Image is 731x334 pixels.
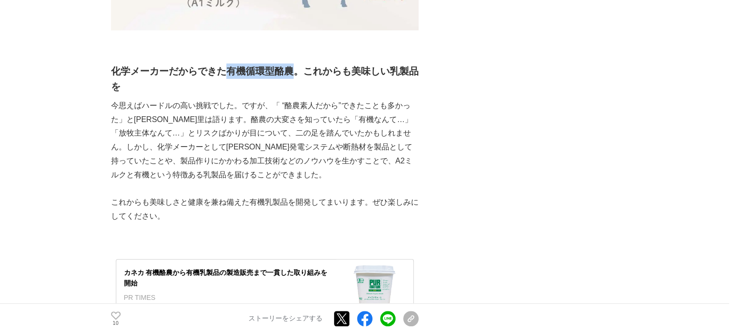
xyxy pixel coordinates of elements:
p: 10 [111,321,121,326]
p: ストーリーをシェアする [248,315,322,323]
p: これからも美味しさと健康を兼ね備えた有機乳製品を開発してまいります。ぜひ楽しみにしてください。 [111,196,419,223]
p: 今思えばハードルの高い挑戦でした。ですが、「 “酪農素人だから”できたことも多かった」と[PERSON_NAME]里は語ります。酪農の大変さを知っていたら「有機なんて…」「放牧主体なんて…」とリ... [111,99,419,182]
div: PR TIMES [124,292,329,303]
div: カネカ 有機酪農から有機乳製品の製造販売まで一貫した取り組みを開始 [124,267,329,289]
a: カネカ 有機酪農から有機乳製品の製造販売まで一貫した取り組みを開始PR TIMES [116,259,414,311]
strong: 化学メーカーだからできた有機循環型酪農。これからも美味しい乳製品を [111,66,419,92]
